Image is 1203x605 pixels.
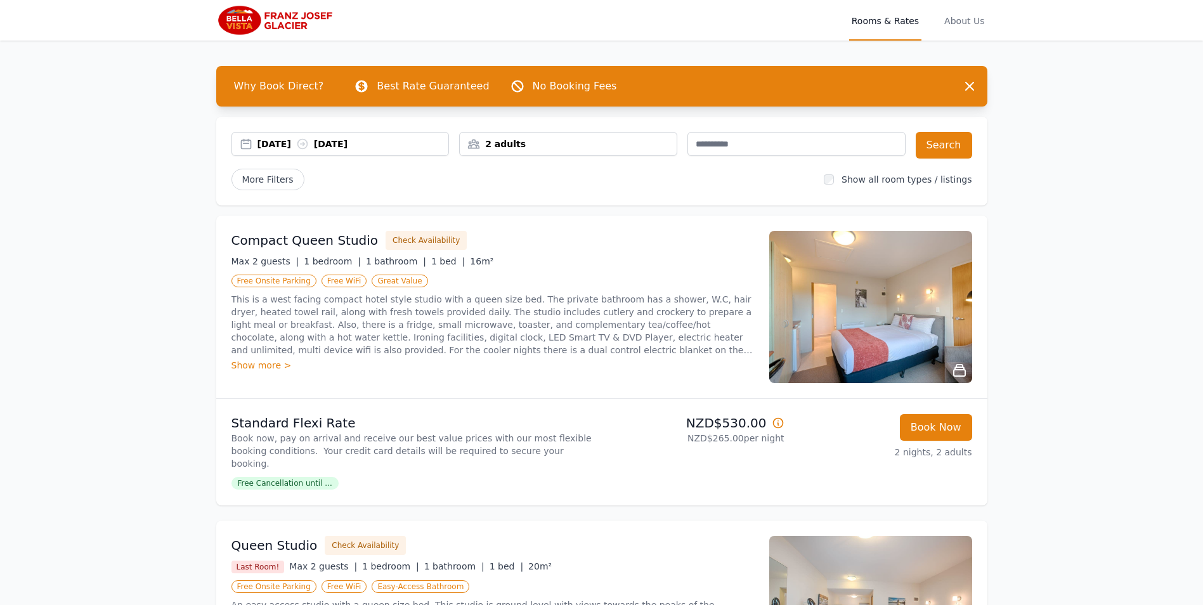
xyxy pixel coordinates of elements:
span: 16m² [470,256,493,266]
div: Show more > [231,359,754,372]
div: 2 adults [460,138,677,150]
span: 20m² [528,561,552,571]
button: Book Now [900,414,972,441]
span: Free WiFi [322,580,367,593]
span: Max 2 guests | [289,561,357,571]
span: More Filters [231,169,304,190]
span: Free Onsite Parking [231,580,316,593]
p: Best Rate Guaranteed [377,79,489,94]
p: Book now, pay on arrival and receive our best value prices with our most flexible booking conditi... [231,432,597,470]
span: Why Book Direct? [224,74,334,99]
p: No Booking Fees [533,79,617,94]
button: Check Availability [325,536,406,555]
p: NZD$530.00 [607,414,784,432]
span: Max 2 guests | [231,256,299,266]
h3: Queen Studio [231,537,318,554]
span: 1 bed | [431,256,465,266]
p: 2 nights, 2 adults [795,446,972,459]
p: This is a west facing compact hotel style studio with a queen size bed. The private bathroom has ... [231,293,754,356]
button: Check Availability [386,231,467,250]
div: [DATE] [DATE] [257,138,449,150]
span: 1 bedroom | [304,256,361,266]
h3: Compact Queen Studio [231,231,379,249]
span: Great Value [372,275,427,287]
span: Free Cancellation until ... [231,477,339,490]
span: Easy-Access Bathroom [372,580,469,593]
label: Show all room types / listings [842,174,972,185]
span: 1 bathroom | [366,256,426,266]
span: Free WiFi [322,275,367,287]
span: 1 bed | [490,561,523,571]
button: Search [916,132,972,159]
span: Free Onsite Parking [231,275,316,287]
span: Last Room! [231,561,285,573]
p: NZD$265.00 per night [607,432,784,445]
p: Standard Flexi Rate [231,414,597,432]
span: 1 bathroom | [424,561,484,571]
span: 1 bedroom | [362,561,419,571]
img: Bella Vista Franz Josef Glacier [216,5,338,36]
